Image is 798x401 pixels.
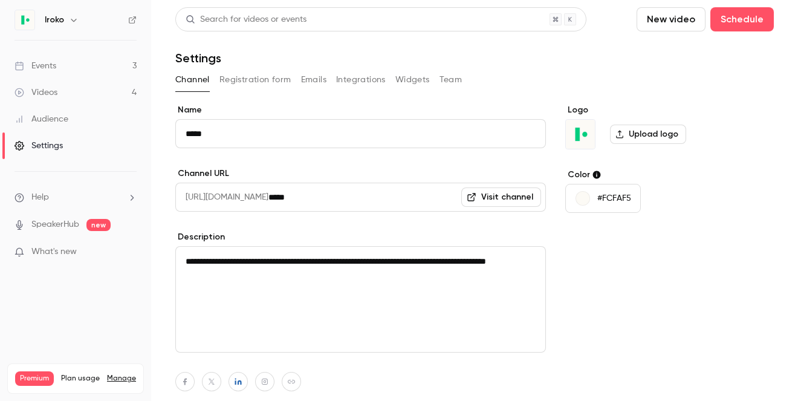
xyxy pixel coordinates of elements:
[15,191,137,204] li: help-dropdown-opener
[15,371,54,386] span: Premium
[440,70,462,90] button: Team
[31,246,77,258] span: What's new
[301,70,326,90] button: Emails
[175,231,546,243] label: Description
[175,168,546,180] label: Channel URL
[15,113,68,125] div: Audience
[565,184,641,213] button: #FCFAF5
[637,7,706,31] button: New video
[710,7,774,31] button: Schedule
[565,169,751,181] label: Color
[336,70,386,90] button: Integrations
[31,191,49,204] span: Help
[175,51,221,65] h1: Settings
[610,125,686,144] label: Upload logo
[597,192,631,204] p: #FCFAF5
[15,140,63,152] div: Settings
[175,183,268,212] span: [URL][DOMAIN_NAME]
[175,104,546,116] label: Name
[565,104,751,149] section: Logo
[31,218,79,231] a: SpeakerHub
[15,60,56,72] div: Events
[86,219,111,231] span: new
[175,70,210,90] button: Channel
[61,374,100,383] span: Plan usage
[107,374,136,383] a: Manage
[15,10,34,30] img: Iroko
[395,70,430,90] button: Widgets
[461,187,541,207] a: Visit channel
[219,70,291,90] button: Registration form
[566,120,595,149] img: Iroko
[45,14,64,26] h6: Iroko
[565,104,751,116] label: Logo
[15,86,57,99] div: Videos
[186,13,307,26] div: Search for videos or events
